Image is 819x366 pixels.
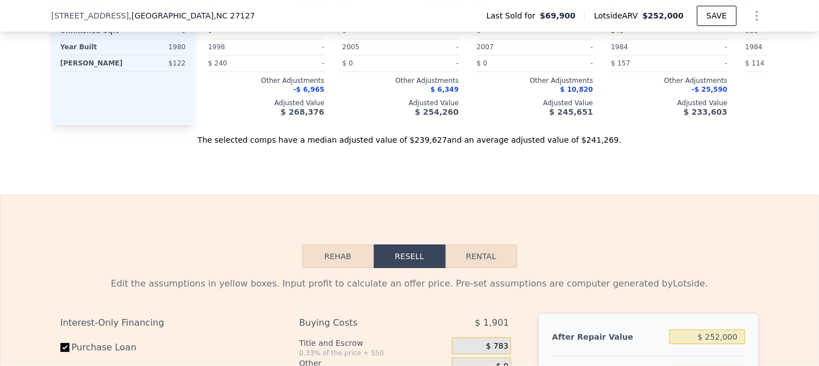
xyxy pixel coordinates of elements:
div: - [672,39,728,55]
span: $ 783 [486,341,508,351]
div: Adjusted Value [477,98,593,107]
button: Resell [374,245,446,268]
div: The selected comps have a median adjusted value of $239,627 and an average adjusted value of $241... [52,125,768,146]
div: - [269,55,325,71]
span: Last Sold for [486,10,540,21]
div: 1984 [611,39,667,55]
span: -$ 25,590 [692,86,728,93]
span: $ 157 [611,59,630,67]
button: Rehab [302,245,374,268]
div: - [269,39,325,55]
div: Title and Escrow [299,337,447,349]
div: 0.33% of the price + 550 [299,349,447,358]
span: $ 114 [746,59,765,67]
span: $ 268,376 [280,107,324,116]
div: Other Adjustments [208,76,325,85]
span: $ 233,603 [684,107,727,116]
div: - [537,55,593,71]
span: Lotside ARV [594,10,642,21]
span: $ 240 [208,59,227,67]
div: Adjusted Value [208,98,325,107]
div: After Repair Value [552,327,665,347]
div: [PERSON_NAME] [60,55,123,71]
span: -$ 6,965 [293,86,324,93]
span: $ 0 [343,59,353,67]
div: Adjusted Value [611,98,728,107]
div: Other Adjustments [611,76,728,85]
span: $ 1,901 [475,313,509,333]
button: Show Options [746,4,768,27]
div: - [403,39,459,55]
div: Buying Costs [299,313,424,333]
span: , NC 27127 [214,11,255,20]
span: $ 245,651 [549,107,593,116]
div: Edit the assumptions in yellow boxes. Input profit to calculate an offer price. Pre-set assumptio... [60,277,759,290]
div: 1980 [125,39,186,55]
input: Purchase Loan [60,343,69,352]
div: 2005 [343,39,399,55]
div: 2007 [477,39,533,55]
div: - [672,55,728,71]
span: $ 6,349 [430,86,458,93]
span: , [GEOGRAPHIC_DATA] [129,10,255,21]
label: Purchase Loan [60,337,185,358]
div: 1998 [208,39,264,55]
div: Other Adjustments [477,76,593,85]
div: - [537,39,593,55]
span: $69,900 [540,10,576,21]
span: $ 0 [477,59,488,67]
button: SAVE [697,6,736,26]
div: Interest-Only Financing [60,313,273,333]
div: Other Adjustments [343,76,459,85]
div: 1984 [746,39,802,55]
span: $ 254,260 [415,107,458,116]
span: $252,000 [643,11,684,20]
div: Adjusted Value [343,98,459,107]
div: $122 [127,55,185,71]
div: Year Built [60,39,121,55]
button: Rental [446,245,517,268]
div: - [403,55,459,71]
span: $ 10,820 [560,86,593,93]
span: [STREET_ADDRESS] [52,10,129,21]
